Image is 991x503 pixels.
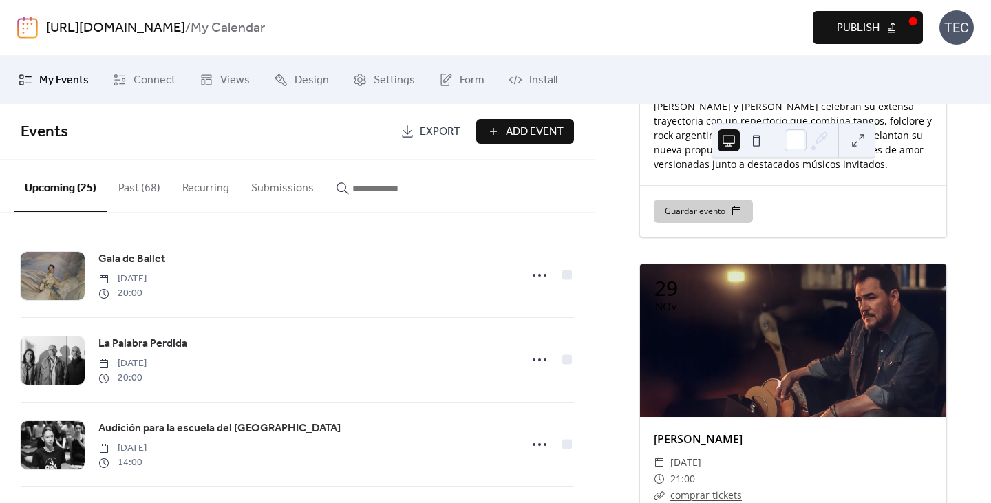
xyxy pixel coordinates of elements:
[654,454,665,471] div: ​
[240,160,325,211] button: Submissions
[506,124,564,140] span: Add Event
[390,119,471,144] a: Export
[98,356,147,371] span: [DATE]
[343,61,425,98] a: Settings
[98,250,165,268] a: Gala de Ballet
[220,72,250,89] span: Views
[191,15,265,41] b: My Calendar
[21,117,68,147] span: Events
[429,61,495,98] a: Form
[476,119,574,144] button: Add Event
[98,420,341,437] span: Audición para la escuela del [GEOGRAPHIC_DATA]
[46,15,185,41] a: [URL][DOMAIN_NAME]
[655,301,677,312] div: nov
[98,336,187,352] span: La Palabra Perdida
[295,72,329,89] span: Design
[134,72,175,89] span: Connect
[460,72,484,89] span: Form
[420,124,460,140] span: Export
[17,17,38,39] img: logo
[654,431,743,447] a: [PERSON_NAME]
[189,61,260,98] a: Views
[98,335,187,353] a: La Palabra Perdida
[98,272,147,286] span: [DATE]
[498,61,568,98] a: Install
[670,454,701,471] span: [DATE]
[813,11,923,44] button: Publish
[98,441,147,456] span: [DATE]
[670,489,742,502] a: comprar tickets
[98,286,147,301] span: 20:00
[939,10,974,45] div: TEC
[640,99,946,171] div: [PERSON_NAME] y [PERSON_NAME] celebran su extensa trayectoria con un repertorio que combina tango...
[529,72,557,89] span: Install
[171,160,240,211] button: Recurring
[14,160,107,212] button: Upcoming (25)
[98,371,147,385] span: 20:00
[107,160,171,211] button: Past (68)
[98,456,147,470] span: 14:00
[654,471,665,487] div: ​
[103,61,186,98] a: Connect
[98,420,341,438] a: Audición para la escuela del [GEOGRAPHIC_DATA]
[670,471,695,487] span: 21:00
[374,72,415,89] span: Settings
[654,200,753,223] button: Guardar evento
[98,251,165,268] span: Gala de Ballet
[264,61,339,98] a: Design
[837,20,880,36] span: Publish
[654,278,678,299] div: 29
[39,72,89,89] span: My Events
[185,15,191,41] b: /
[8,61,99,98] a: My Events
